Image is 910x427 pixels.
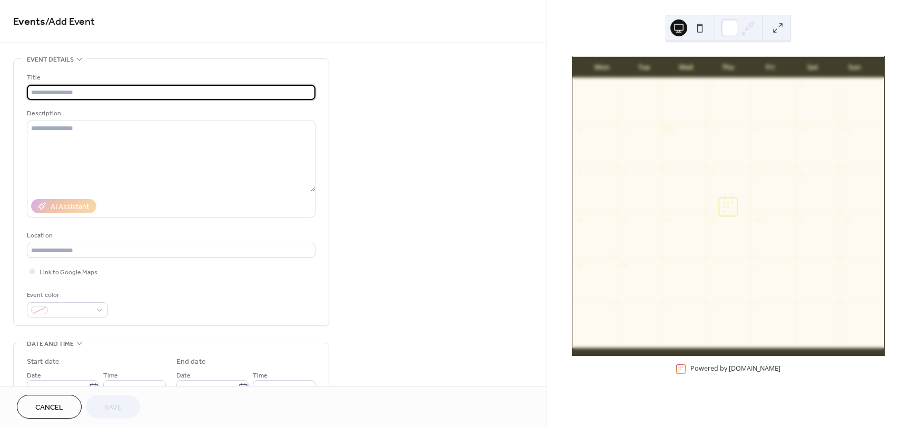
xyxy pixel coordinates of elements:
[709,305,717,313] div: 9
[729,364,780,373] a: [DOMAIN_NAME]
[709,261,717,269] div: 2
[176,370,191,381] span: Date
[103,370,118,381] span: Time
[709,126,717,134] div: 11
[581,57,623,78] div: Mon
[27,230,313,241] div: Location
[665,81,672,89] div: 3
[623,57,665,78] div: Tue
[843,305,850,313] div: 12
[27,72,313,83] div: Title
[665,261,672,269] div: 1
[754,126,761,134] div: 12
[754,171,761,178] div: 19
[13,12,45,32] a: Events
[27,108,313,119] div: Description
[754,261,761,269] div: 3
[576,305,583,313] div: 6
[576,126,583,134] div: 8
[620,261,628,269] div: 30
[27,290,106,301] div: Event color
[709,81,717,89] div: 4
[27,54,74,65] span: Event details
[665,305,672,313] div: 8
[834,57,876,78] div: Sun
[17,395,82,419] button: Cancel
[754,216,761,224] div: 26
[620,216,628,224] div: 23
[576,261,583,269] div: 29
[792,57,834,78] div: Sat
[665,57,707,78] div: Wed
[754,305,761,313] div: 10
[39,267,97,278] span: Link to Google Maps
[798,261,806,269] div: 4
[709,171,717,178] div: 18
[665,126,672,134] div: 10
[798,81,806,89] div: 6
[690,364,780,373] div: Powered by
[576,171,583,178] div: 15
[798,216,806,224] div: 27
[176,356,206,368] div: End date
[620,81,628,89] div: 2
[749,57,792,78] div: Fri
[665,216,672,224] div: 24
[620,305,628,313] div: 7
[754,81,761,89] div: 5
[620,126,628,134] div: 9
[576,81,583,89] div: 1
[707,57,749,78] div: Thu
[620,171,628,178] div: 16
[843,216,850,224] div: 28
[253,370,268,381] span: Time
[27,370,41,381] span: Date
[798,305,806,313] div: 11
[843,261,850,269] div: 5
[27,339,74,350] span: Date and time
[35,402,63,413] span: Cancel
[843,81,850,89] div: 7
[709,216,717,224] div: 25
[843,126,850,134] div: 14
[665,171,672,178] div: 17
[576,216,583,224] div: 22
[798,126,806,134] div: 13
[798,171,806,178] div: 20
[27,356,60,368] div: Start date
[45,12,95,32] span: / Add Event
[843,171,850,178] div: 21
